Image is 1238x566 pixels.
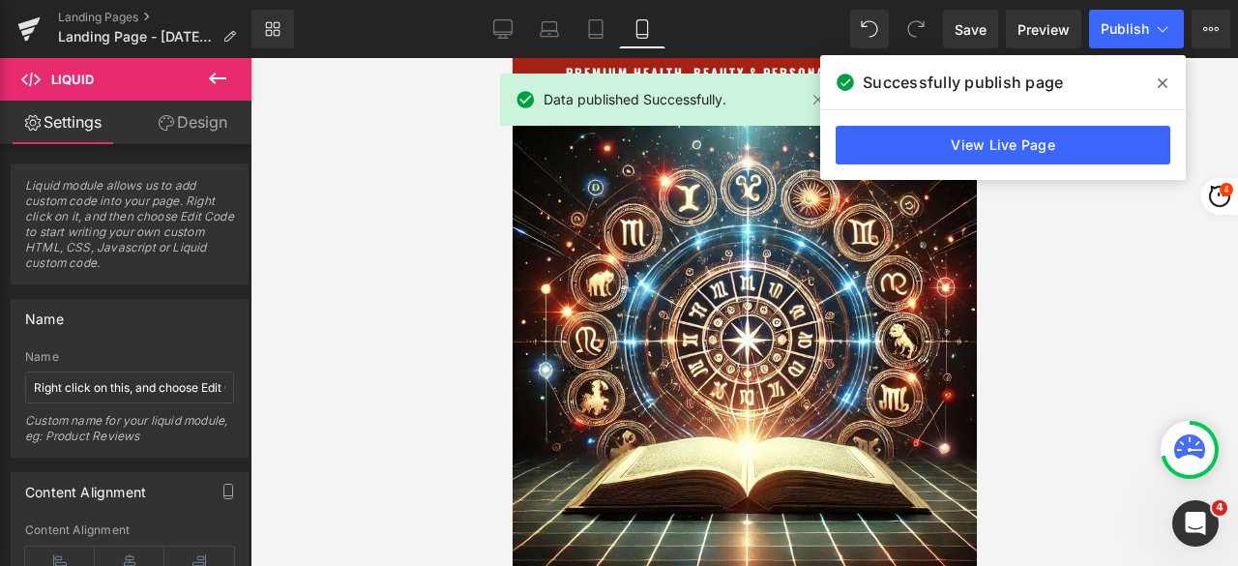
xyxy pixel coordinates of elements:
[897,10,935,48] button: Redo
[850,10,889,48] button: Undo
[25,413,234,457] div: Custom name for your liquid module, eg: Product Reviews
[526,10,573,48] a: Laptop
[863,71,1063,94] span: Successfully publish page
[1172,500,1219,547] iframe: Intercom live chat
[251,10,294,48] a: New Library
[1101,21,1149,37] span: Publish
[1006,10,1081,48] a: Preview
[25,178,234,283] span: Liquid module allows us to add custom code into your page. Right click on it, and then choose Edi...
[58,10,251,25] a: Landing Pages
[1089,10,1184,48] button: Publish
[25,300,64,327] div: Name
[619,10,665,48] a: Mobile
[836,126,1170,164] a: View Live Page
[1017,19,1070,40] span: Preview
[58,29,215,45] span: Landing Page - [DATE] 10:47:18
[480,10,526,48] a: Desktop
[51,72,94,87] span: Liquid
[130,101,255,144] a: Design
[25,350,234,364] div: Name
[25,523,234,537] div: Content Alignment
[1212,500,1227,516] span: 4
[25,473,146,500] div: Content Alignment
[544,89,726,110] span: Data published Successfully.
[573,10,619,48] a: Tablet
[1192,10,1230,48] button: More
[955,19,987,40] span: Save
